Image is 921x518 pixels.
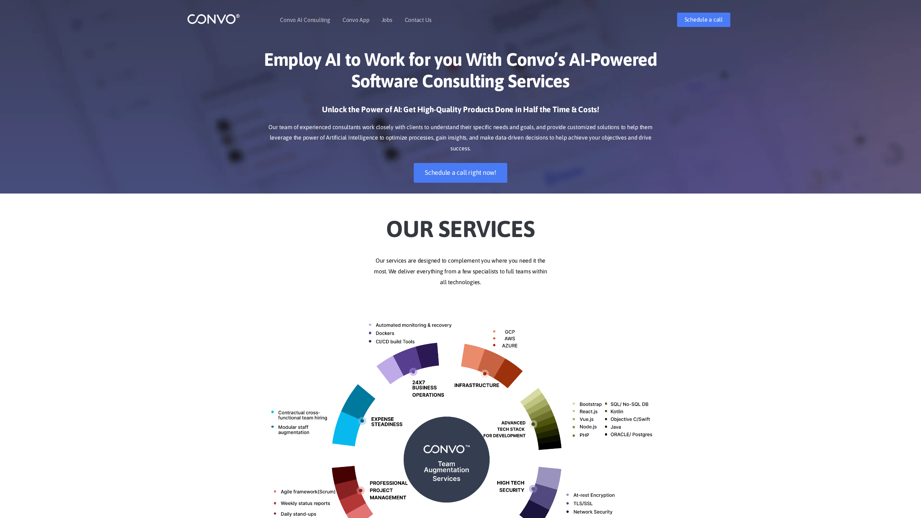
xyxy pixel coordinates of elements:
[405,17,432,23] a: Contact Us
[382,17,393,23] a: Jobs
[280,17,330,23] a: Convo AI Consulting
[187,13,240,24] img: logo_1.png
[261,49,660,97] h1: Employ AI to Work for you With Convo’s AI-Powered Software Consulting Services
[414,163,507,183] a: Schedule a call right now!
[261,122,660,154] p: Our team of experienced consultants work closely with clients to understand their specific needs ...
[261,204,660,245] h2: Our Services
[261,104,660,120] h3: Unlock the Power of AI: Get High-Quality Products Done in Half the Time & Costs!
[342,17,369,23] a: Convo App
[677,13,730,27] a: Schedule a call
[261,255,660,288] p: Our services are designed to complement you where you need it the most. We deliver everything fro...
